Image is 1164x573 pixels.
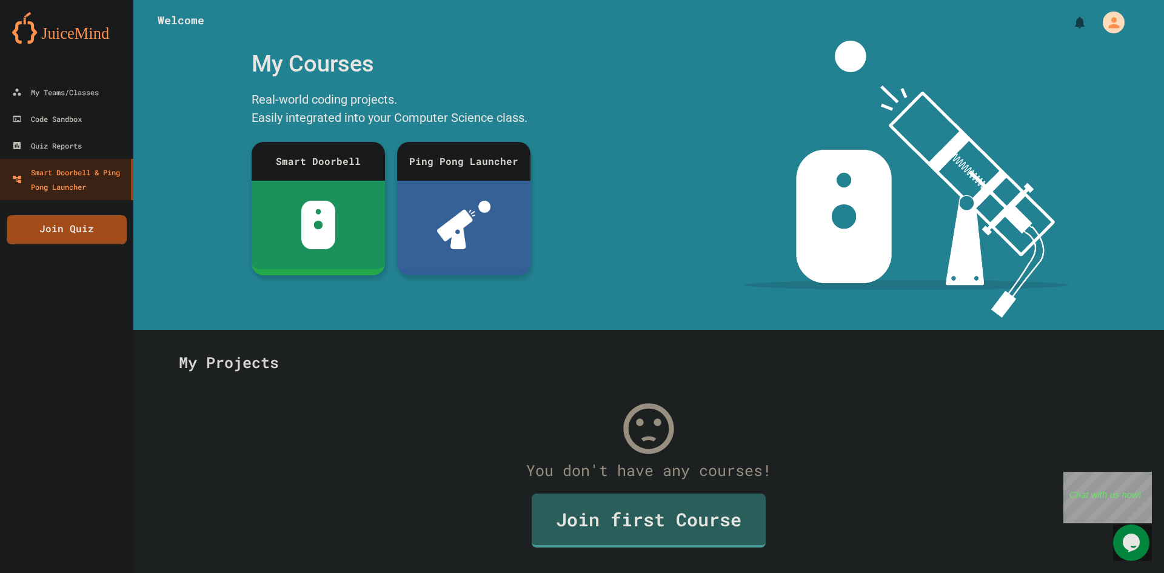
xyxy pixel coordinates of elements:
[744,41,1069,318] img: banner-image-my-projects.png
[12,12,121,44] img: logo-orange.svg
[1090,8,1128,36] div: My Account
[12,138,82,153] div: Quiz Reports
[246,87,537,133] div: Real-world coding projects. Easily integrated into your Computer Science class.
[1113,524,1152,561] iframe: chat widget
[437,201,491,249] img: ppl-with-ball.png
[12,112,82,126] div: Code Sandbox
[532,494,766,548] a: Join first Course
[1063,472,1152,523] iframe: chat widget
[167,339,1131,386] div: My Projects
[12,85,99,99] div: My Teams/Classes
[246,41,537,87] div: My Courses
[1050,12,1090,33] div: My Notifications
[7,215,127,244] a: Join Quiz
[12,165,126,194] div: Smart Doorbell & Ping Pong Launcher
[167,459,1131,482] div: You don't have any courses!
[301,201,336,249] img: sdb-white.svg
[397,142,530,181] div: Ping Pong Launcher
[252,142,385,181] div: Smart Doorbell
